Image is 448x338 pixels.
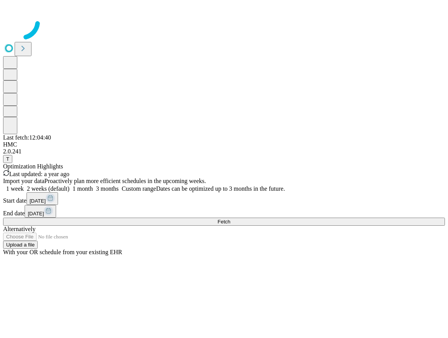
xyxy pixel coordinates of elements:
[28,211,44,216] span: [DATE]
[6,156,9,162] span: T
[27,185,70,192] span: 2 weeks (default)
[27,192,58,205] button: [DATE]
[122,185,156,192] span: Custom range
[217,219,230,225] span: Fetch
[73,185,93,192] span: 1 month
[6,185,24,192] span: 1 week
[3,178,45,184] span: Import your data
[3,226,35,232] span: Alternatively
[3,218,445,226] button: Fetch
[25,205,56,218] button: [DATE]
[3,249,122,255] span: With your OR schedule from your existing EHR
[156,185,285,192] span: Dates can be optimized up to 3 months in the future.
[3,205,445,218] div: End date
[3,141,445,148] div: HMC
[3,163,63,170] span: Optimization Highlights
[30,198,46,204] span: [DATE]
[3,155,12,163] button: T
[96,185,119,192] span: 3 months
[3,148,445,155] div: 2.0.241
[3,134,51,141] span: Last fetch: 12:04:40
[3,241,38,249] button: Upload a file
[9,171,69,177] span: Last updated: a year ago
[45,178,206,184] span: Proactively plan more efficient schedules in the upcoming weeks.
[3,192,445,205] div: Start date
